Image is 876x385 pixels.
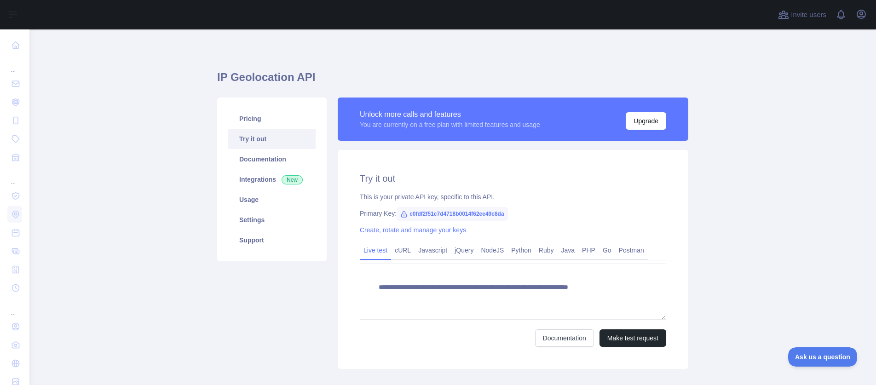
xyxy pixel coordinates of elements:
[228,129,316,149] a: Try it out
[477,243,507,258] a: NodeJS
[535,243,558,258] a: Ruby
[360,226,466,234] a: Create, rotate and manage your keys
[391,243,415,258] a: cURL
[217,70,688,92] h1: IP Geolocation API
[282,175,303,184] span: New
[578,243,599,258] a: PHP
[360,243,391,258] a: Live test
[228,210,316,230] a: Settings
[776,7,828,22] button: Invite users
[360,172,666,185] h2: Try it out
[228,169,316,190] a: Integrations New
[415,243,451,258] a: Javascript
[507,243,535,258] a: Python
[228,190,316,210] a: Usage
[7,167,22,186] div: ...
[451,243,477,258] a: jQuery
[615,243,648,258] a: Postman
[7,298,22,316] div: ...
[360,120,540,129] div: You are currently on a free plan with limited features and usage
[626,112,666,130] button: Upgrade
[7,55,22,74] div: ...
[360,209,666,218] div: Primary Key:
[558,243,579,258] a: Java
[599,243,615,258] a: Go
[228,109,316,129] a: Pricing
[788,347,858,367] iframe: Toggle Customer Support
[360,109,540,120] div: Unlock more calls and features
[228,230,316,250] a: Support
[397,207,507,221] span: c0fdf2f51c7d4718b0014f62ee49c8da
[599,329,666,347] button: Make test request
[360,192,666,201] div: This is your private API key, specific to this API.
[535,329,594,347] a: Documentation
[791,10,826,20] span: Invite users
[228,149,316,169] a: Documentation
